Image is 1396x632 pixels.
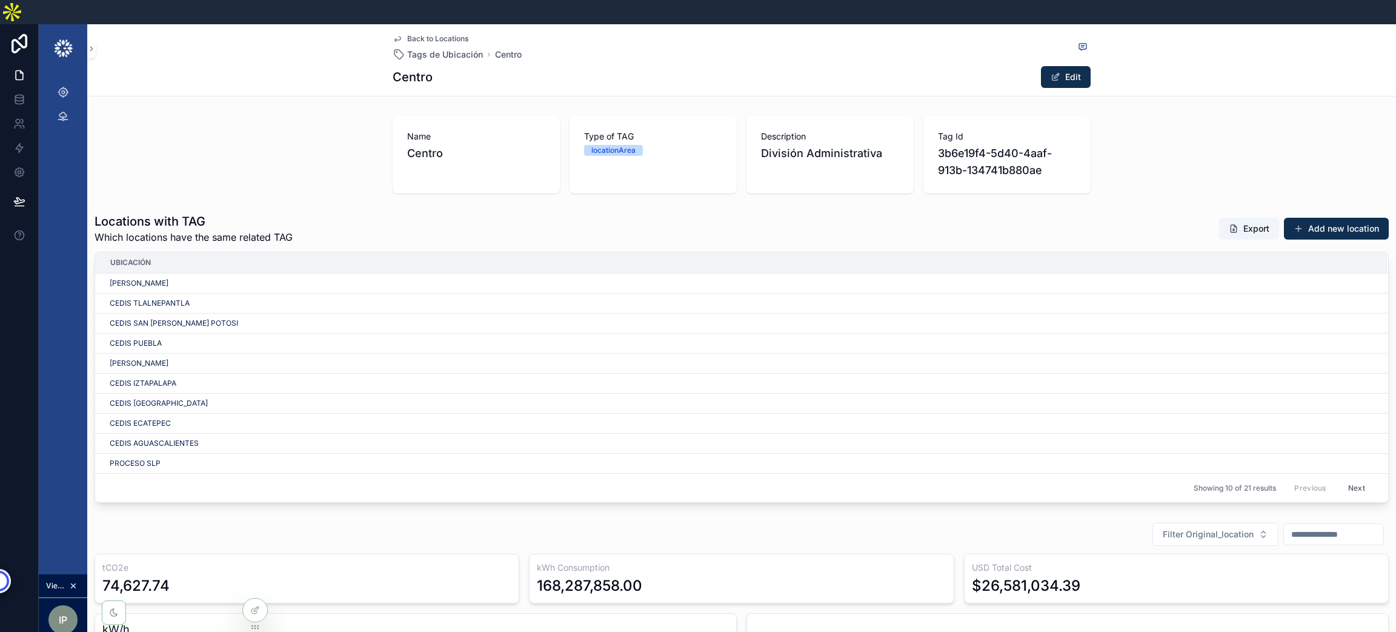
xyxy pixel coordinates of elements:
[53,39,73,58] img: App logo
[39,73,87,143] div: scrollable content
[938,145,1076,179] span: 3b6e19f4-5d40-4aaf-913b-134741b880ae
[495,49,522,61] a: Centro
[110,358,168,368] a: [PERSON_NAME]
[110,398,208,408] a: CEDIS [GEOGRAPHIC_DATA]
[393,69,433,86] h1: Centro
[407,145,545,162] span: Centro
[110,278,1372,288] a: [PERSON_NAME]
[110,419,171,428] a: CEDIS ECATEPEC
[591,145,636,156] div: locationArea
[110,378,176,388] a: CEDIS IZTAPALAPA
[110,318,238,328] a: CEDIS SAN [PERSON_NAME] POTOSI
[110,358,1372,368] a: [PERSON_NAME]
[1284,218,1389,240] button: Add new location
[407,34,468,44] span: Back to Locations
[938,130,1076,143] span: Tag Id
[537,562,946,574] h3: kWh Consumption
[972,562,1381,574] h3: USD Total Cost
[110,318,1372,328] a: CEDIS SAN [PERSON_NAME] POTOSI
[1219,218,1279,240] button: Export
[110,258,151,267] span: Ubicación
[110,398,1372,408] a: CEDIS [GEOGRAPHIC_DATA]
[110,459,1372,468] a: PROCESO SLP
[95,230,293,244] span: Which locations have the same related TAG
[584,130,722,143] span: Type of TAG
[110,439,1372,448] a: CEDIS AGUASCALIENTES
[110,459,161,468] a: PROCESO SLP
[761,130,899,143] span: Description
[110,338,1372,348] a: CEDIS PUEBLA
[393,49,483,61] a: Tags de Ubicación
[95,213,293,230] h1: Locations with TAG
[1194,483,1276,493] span: Showing 10 of 21 results
[110,278,168,288] a: [PERSON_NAME]
[110,298,1372,308] a: CEDIS TLALNEPANTLA
[393,34,468,44] a: Back to Locations
[102,576,170,596] div: 74,627.74
[110,378,1372,388] a: CEDIS IZTAPALAPA
[110,338,162,348] a: CEDIS PUEBLA
[407,130,545,143] span: Name
[110,298,190,308] a: CEDIS TLALNEPANTLA
[110,439,199,448] a: CEDIS AGUASCALIENTES
[102,562,511,574] h3: tCO2e
[537,576,642,596] div: 168,287,858.00
[110,419,1372,428] a: CEDIS ECATEPEC
[59,613,67,627] span: IP
[46,581,67,591] span: Viewing as Ivan
[407,49,483,61] span: Tags de Ubicación
[1163,528,1254,540] span: Filter Original_location
[1152,523,1278,546] button: Select Button
[972,576,1080,596] div: $26,581,034.39
[761,145,899,162] span: División Administrativa
[1340,479,1374,497] button: Next
[1041,66,1091,88] button: Edit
